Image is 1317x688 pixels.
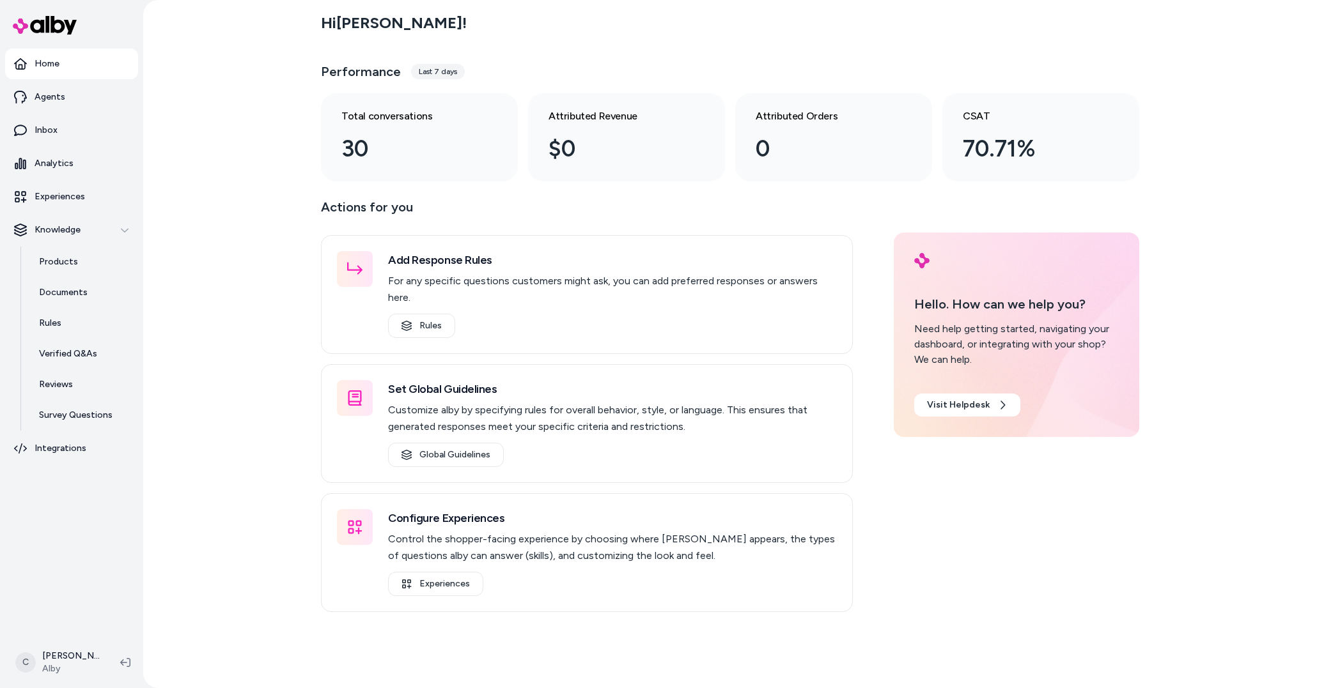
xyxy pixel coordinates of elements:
[5,115,138,146] a: Inbox
[39,409,113,422] p: Survey Questions
[39,286,88,299] p: Documents
[388,509,837,527] h3: Configure Experiences
[39,378,73,391] p: Reviews
[914,321,1119,367] div: Need help getting started, navigating your dashboard, or integrating with your shop? We can help.
[914,394,1020,417] a: Visit Helpdesk
[26,247,138,277] a: Products
[914,294,1119,314] p: Hello. How can we help you?
[26,369,138,400] a: Reviews
[756,132,891,166] div: 0
[39,348,97,360] p: Verified Q&As
[963,109,1098,124] h3: CSAT
[756,109,891,124] h3: Attributed Orders
[35,124,58,137] p: Inbox
[388,443,504,467] a: Global Guidelines
[735,93,932,181] a: Attributed Orders 0
[15,652,36,673] span: C
[549,109,684,124] h3: Attributed Revenue
[388,402,837,435] p: Customize alby by specifying rules for overall behavior, style, or language. This ensures that ge...
[388,572,483,596] a: Experiences
[549,132,684,166] div: $0
[5,215,138,245] button: Knowledge
[942,93,1139,181] a: CSAT 70.71%
[321,197,853,227] p: Actions for you
[39,317,61,330] p: Rules
[35,157,74,170] p: Analytics
[963,132,1098,166] div: 70.71%
[26,400,138,431] a: Survey Questions
[914,253,930,268] img: alby Logo
[39,256,78,268] p: Products
[321,63,401,80] h3: Performance
[321,93,518,181] a: Total conversations 30
[341,132,477,166] div: 30
[341,109,477,124] h3: Total conversations
[35,91,65,103] p: Agents
[35,224,81,236] p: Knowledge
[8,642,110,683] button: C[PERSON_NAME]Alby
[26,308,138,339] a: Rules
[26,277,138,308] a: Documents
[5,433,138,464] a: Integrations
[26,339,138,369] a: Verified Q&As
[5,49,138,79] a: Home
[388,273,837,306] p: For any specific questions customers might ask, you can add preferred responses or answers here.
[35,57,59,70] p: Home
[388,380,837,398] h3: Set Global Guidelines
[411,64,465,79] div: Last 7 days
[42,650,100,662] p: [PERSON_NAME]
[388,531,837,564] p: Control the shopper-facing experience by choosing where [PERSON_NAME] appears, the types of quest...
[5,82,138,112] a: Agents
[5,181,138,212] a: Experiences
[42,662,100,675] span: Alby
[5,148,138,179] a: Analytics
[528,93,725,181] a: Attributed Revenue $0
[388,251,837,269] h3: Add Response Rules
[35,442,86,455] p: Integrations
[35,190,85,203] p: Experiences
[321,13,467,33] h2: Hi [PERSON_NAME] !
[388,314,455,338] a: Rules
[13,16,77,34] img: alby Logo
